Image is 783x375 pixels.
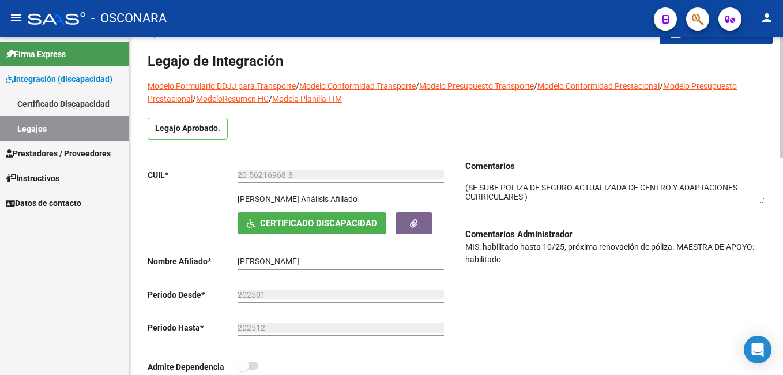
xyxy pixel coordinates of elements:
[6,197,81,209] span: Datos de contacto
[465,160,765,172] h3: Comentarios
[148,321,238,334] p: Periodo Hasta
[537,81,660,91] a: Modelo Conformidad Prestacional
[260,219,377,229] span: Certificado Discapacidad
[419,81,534,91] a: Modelo Presupuesto Transporte
[465,228,765,241] h3: Comentarios Administrador
[6,73,112,85] span: Integración (discapacidad)
[196,94,269,103] a: ModeloResumen HC
[148,168,238,181] p: CUIL
[744,336,771,363] div: Open Intercom Messenger
[148,81,296,91] a: Modelo Formulario DDJJ para Transporte
[6,48,66,61] span: Firma Express
[301,193,357,205] div: Análisis Afiliado
[238,193,299,205] p: [PERSON_NAME]
[148,361,238,373] p: Admite Dependencia
[91,6,167,31] span: - OSCONARA
[6,147,111,160] span: Prestadores / Proveedores
[148,118,228,140] p: Legajo Aprobado.
[6,172,59,185] span: Instructivos
[238,212,386,234] button: Certificado Discapacidad
[148,255,238,268] p: Nombre Afiliado
[760,11,774,25] mat-icon: person
[148,52,765,70] h1: Legajo de Integración
[9,11,23,25] mat-icon: menu
[465,241,765,266] p: MIS: habilitado hasta 10/25, próxima renovación de póliza. MAESTRA DE APOYO: habilitado
[272,94,342,103] a: Modelo Planilla FIM
[148,288,238,301] p: Periodo Desde
[299,81,416,91] a: Modelo Conformidad Transporte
